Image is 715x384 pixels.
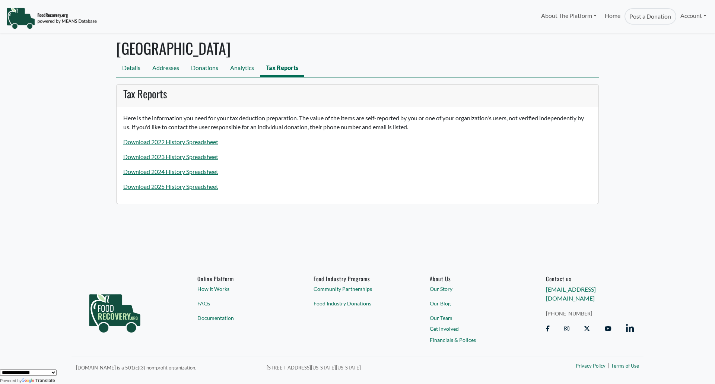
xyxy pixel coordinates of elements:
[625,8,676,25] a: Post a Donation
[116,39,599,57] h1: [GEOGRAPHIC_DATA]
[607,361,609,370] span: |
[260,60,304,77] a: Tax Reports
[123,183,218,190] a: Download 2025 History Spreadsheet
[430,299,518,307] a: Our Blog
[676,8,711,23] a: Account
[430,336,518,344] a: Financials & Polices
[224,60,260,77] a: Analytics
[314,275,401,282] h6: Food Industry Programs
[123,114,592,131] p: Here is the information you need for your tax deduction preparation. The value of the items are s...
[537,8,600,23] a: About The Platform
[197,314,285,322] a: Documentation
[430,275,518,282] a: About Us
[611,363,639,370] a: Terms of Use
[601,8,625,25] a: Home
[546,275,634,282] h6: Contact us
[430,314,518,322] a: Our Team
[197,285,285,293] a: How It Works
[123,88,592,100] h3: Tax Reports
[22,378,55,383] a: Translate
[197,299,285,307] a: FAQs
[123,168,218,175] a: Download 2024 History Spreadsheet
[576,363,606,370] a: Privacy Policy
[116,60,146,77] a: Details
[76,363,258,372] p: [DOMAIN_NAME] is a 501(c)(3) non-profit organization.
[430,285,518,293] a: Our Story
[146,60,185,77] a: Addresses
[314,285,401,293] a: Community Partnerships
[123,138,218,145] a: Download 2022 History Spreadsheet
[267,363,496,372] p: [STREET_ADDRESS][US_STATE][US_STATE]
[546,286,596,302] a: [EMAIL_ADDRESS][DOMAIN_NAME]
[22,378,35,384] img: Google Translate
[185,60,224,77] a: Donations
[197,275,285,282] h6: Online Platform
[123,153,218,160] a: Download 2023 History Spreadsheet
[430,325,518,333] a: Get Involved
[6,7,97,29] img: NavigationLogo_FoodRecovery-91c16205cd0af1ed486a0f1a7774a6544ea792ac00100771e7dd3ec7c0e58e41.png
[81,275,148,346] img: food_recovery_green_logo-76242d7a27de7ed26b67be613a865d9c9037ba317089b267e0515145e5e51427.png
[546,310,634,317] a: [PHONE_NUMBER]
[314,299,401,307] a: Food Industry Donations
